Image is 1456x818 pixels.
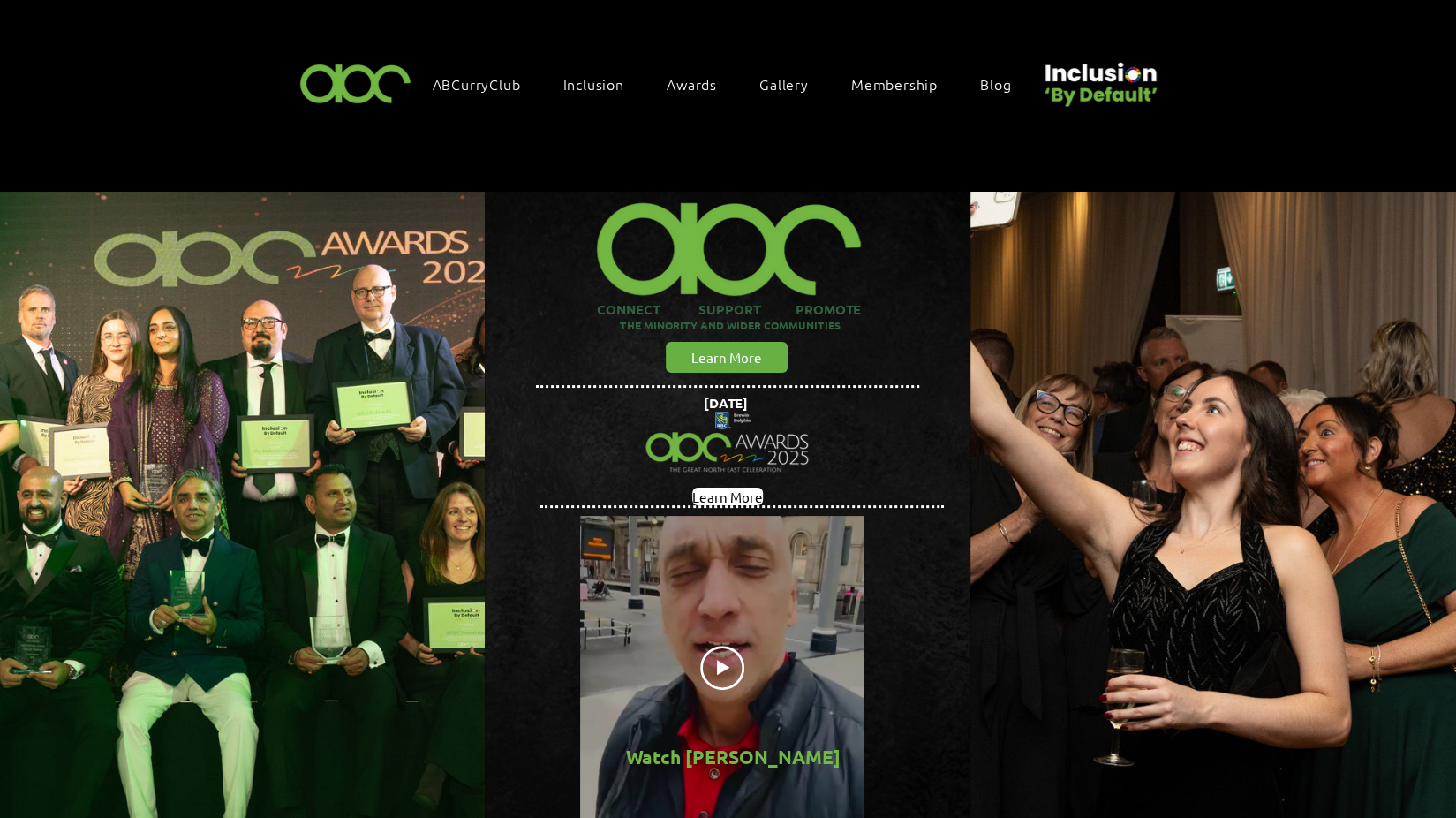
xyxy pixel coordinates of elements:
span: CONNECT SUPPORT PROMOTE [597,300,861,318]
a: Learn More [666,342,788,373]
a: Membership [842,65,964,102]
img: ABC-Logo-Blank-Background-01-01-2_edited.png [587,180,870,300]
a: Learn More [692,488,763,505]
span: Blog [980,74,1011,94]
a: ABCurryClub [424,65,547,102]
span: ABCurryClub [433,74,521,94]
span: Membership [851,74,938,94]
span: Watch [PERSON_NAME] [626,745,841,769]
span: THE MINORITY AND WIDER COMMUNITIES [620,318,841,332]
span: Awards [667,74,717,94]
div: Awards [658,65,743,102]
a: Gallery [751,65,835,102]
img: ABC-Logo-Blank-Background-01-01-2.png [295,57,417,109]
span: Learn More [691,348,762,367]
span: Learn More [692,488,763,506]
img: Untitled design (22).png [1038,48,1160,109]
div: Inclusion [554,65,651,102]
img: Northern Insights Double Pager Apr 2025.png [636,391,819,494]
span: Inclusion [563,74,624,94]
button: Play video [700,646,744,690]
nav: Site [424,65,1038,102]
a: Blog [971,65,1037,102]
span: Gallery [759,74,809,94]
span: [DATE] [704,394,748,412]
